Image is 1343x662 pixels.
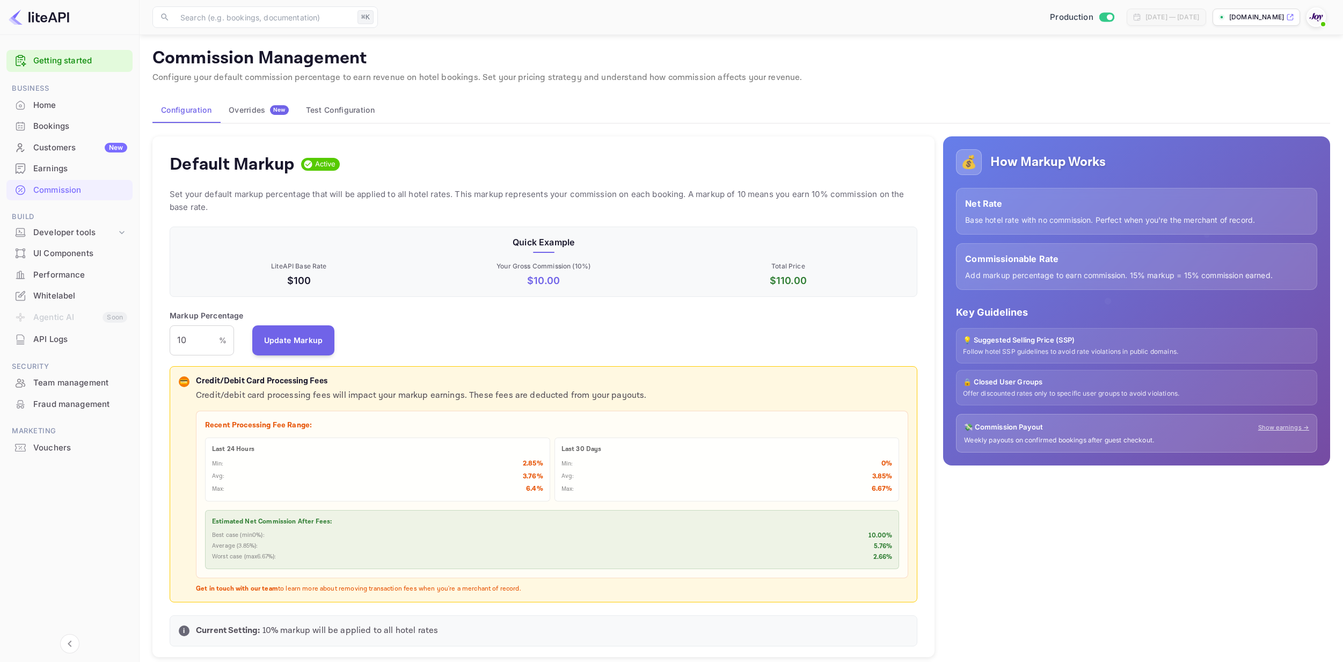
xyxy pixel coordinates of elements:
[6,265,133,286] div: Performance
[6,137,133,158] div: CustomersNew
[6,116,133,137] div: Bookings
[6,286,133,305] a: Whitelabel
[523,471,543,482] p: 3.76 %
[6,158,133,178] a: Earnings
[956,305,1317,319] p: Key Guidelines
[212,472,225,481] p: Avg:
[868,531,892,541] p: 10.00 %
[964,436,1309,445] p: Weekly payouts on confirmed bookings after guest checkout.
[6,373,133,394] div: Team management
[33,120,127,133] div: Bookings
[9,9,69,26] img: LiteAPI logo
[180,377,188,387] p: 💳
[6,211,133,223] span: Build
[6,223,133,242] div: Developer tools
[965,252,1308,265] p: Commissionable Rate
[196,585,908,594] p: to learn more about removing transaction fees when you're a merchant of record.
[6,116,133,136] a: Bookings
[33,227,116,239] div: Developer tools
[6,286,133,307] div: Whitelabel
[179,273,419,288] p: $100
[874,542,893,551] p: 5.76 %
[1046,11,1118,24] div: Switch to Sandbox mode
[6,329,133,350] div: API Logs
[311,159,340,170] span: Active
[963,389,1310,398] p: Offer discounted rates only to specific user groups to avoid violations.
[561,485,574,494] p: Max:
[1050,11,1093,24] span: Production
[270,106,289,113] span: New
[212,531,265,540] p: Best case (min 0 %):
[961,152,977,172] p: 💰
[212,552,276,562] p: Worst case (max 6.67 %):
[33,398,127,411] div: Fraud management
[205,420,899,431] p: Recent Processing Fee Range:
[6,95,133,115] a: Home
[152,97,220,123] button: Configuration
[297,97,383,123] button: Test Configuration
[6,95,133,116] div: Home
[196,624,908,637] p: 10 % markup will be applied to all hotel rates
[990,154,1106,171] h5: How Markup Works
[229,105,289,115] div: Overrides
[881,459,892,469] p: 0 %
[183,626,185,636] p: i
[33,269,127,281] div: Performance
[170,325,219,355] input: 0
[60,634,79,653] button: Collapse navigation
[6,243,133,264] div: UI Components
[357,10,374,24] div: ⌘K
[963,347,1310,357] p: Follow hotel SSP guidelines to avoid rate violations in public domains.
[1229,12,1284,22] p: [DOMAIN_NAME]
[6,425,133,437] span: Marketing
[33,99,127,112] div: Home
[872,471,893,482] p: 3.85 %
[33,55,127,67] a: Getting started
[6,243,133,263] a: UI Components
[105,143,127,152] div: New
[561,460,573,469] p: Min:
[212,542,258,551] p: Average ( 3.85 %):
[523,459,543,469] p: 2.85 %
[252,325,335,355] button: Update Markup
[6,373,133,392] a: Team management
[212,485,225,494] p: Max:
[526,484,543,494] p: 6.4 %
[212,517,892,527] p: Estimated Net Commission After Fees:
[6,180,133,201] div: Commission
[219,334,227,346] p: %
[6,158,133,179] div: Earnings
[196,585,278,593] strong: Get in touch with our team
[668,273,909,288] p: $ 110.00
[6,137,133,157] a: CustomersNew
[179,236,908,249] p: Quick Example
[33,142,127,154] div: Customers
[170,188,917,214] p: Set your default markup percentage that will be applied to all hotel rates. This markup represent...
[1308,9,1325,26] img: With Joy
[6,438,133,457] a: Vouchers
[963,335,1310,346] p: 💡 Suggested Selling Price (SSP)
[965,270,1308,281] p: Add markup percentage to earn commission. 15% markup = 15% commission earned.
[873,552,893,562] p: 2.66 %
[174,6,353,28] input: Search (e.g. bookings, documentation)
[872,484,893,494] p: 6.67 %
[6,438,133,459] div: Vouchers
[6,265,133,285] a: Performance
[6,83,133,94] span: Business
[1258,423,1309,432] a: Show earnings →
[561,472,574,481] p: Avg:
[6,394,133,415] div: Fraud management
[6,394,133,414] a: Fraud management
[33,184,127,197] div: Commission
[6,50,133,72] div: Getting started
[179,261,419,271] p: LiteAPI Base Rate
[196,389,908,402] p: Credit/debit card processing fees will impact your markup earnings. These fees are deducted from ...
[196,375,908,388] p: Credit/Debit Card Processing Fees
[561,445,893,454] p: Last 30 Days
[6,180,133,200] a: Commission
[33,290,127,302] div: Whitelabel
[6,361,133,373] span: Security
[152,71,1330,84] p: Configure your default commission percentage to earn revenue on hotel bookings. Set your pricing ...
[170,310,244,321] p: Markup Percentage
[964,422,1043,433] p: 💸 Commission Payout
